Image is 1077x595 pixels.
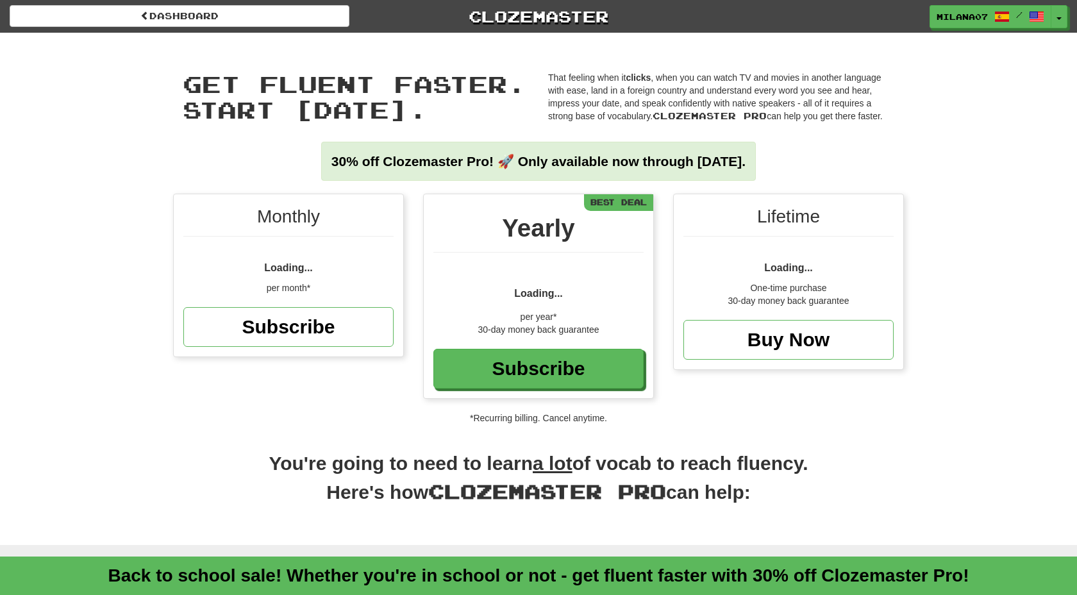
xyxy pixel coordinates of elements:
[653,110,767,121] span: Clozemaster Pro
[183,70,526,123] span: Get fluent faster. Start [DATE].
[683,204,894,237] div: Lifetime
[930,5,1051,28] a: Milana07 /
[683,294,894,307] div: 30-day money back guarantee
[548,71,894,122] p: That feeling when it , when you can watch TV and movies in another language with ease, land in a ...
[626,72,651,83] strong: clicks
[433,210,644,253] div: Yearly
[584,194,653,210] div: Best Deal
[937,11,988,22] span: Milana07
[183,281,394,294] div: per month*
[683,281,894,294] div: One-time purchase
[331,154,746,169] strong: 30% off Clozemaster Pro! 🚀 Only available now through [DATE].
[10,5,349,27] a: Dashboard
[369,5,708,28] a: Clozemaster
[433,323,644,336] div: 30-day money back guarantee
[108,566,969,585] a: Back to school sale! Whether you're in school or not - get fluent faster with 30% off Clozemaster...
[683,320,894,360] a: Buy Now
[433,310,644,323] div: per year*
[514,288,563,299] span: Loading...
[1016,10,1023,19] span: /
[533,453,572,474] u: a lot
[264,262,313,273] span: Loading...
[433,349,644,389] a: Subscribe
[183,307,394,347] a: Subscribe
[173,450,904,519] h2: You're going to need to learn of vocab to reach fluency. Here's how can help:
[764,262,813,273] span: Loading...
[428,480,666,503] span: Clozemaster Pro
[183,204,394,237] div: Monthly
